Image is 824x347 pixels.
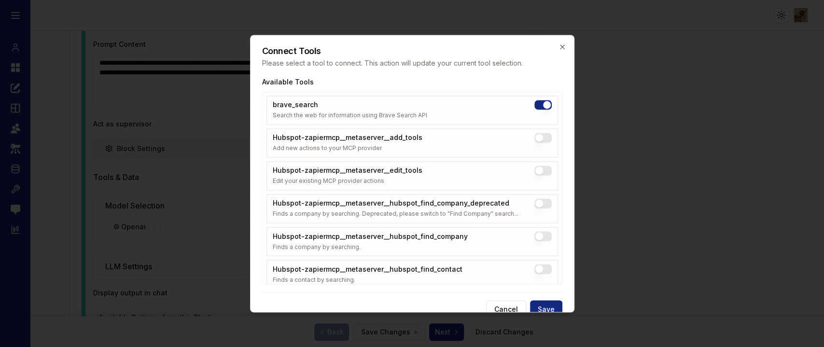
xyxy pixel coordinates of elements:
div: brave_search [273,100,529,110]
div: Hubspot-zapiermcp__metaserver__hubspot_find_company [273,231,529,241]
div: Hubspot-zapiermcp__metaserver__hubspot_find_contact [273,264,529,274]
div: Finds a contact by searching. [273,276,529,283]
div: Hubspot-zapiermcp__metaserver__edit_tools [273,166,529,175]
div: Search the web for information using Brave Search API [273,111,529,119]
div: Hubspot-zapiermcp__metaserver__hubspot_find_company_deprecated [273,198,529,208]
div: Add new actions to your MCP provider [273,144,529,152]
div: Edit your existing MCP provider actions [273,177,529,185]
p: Please select a tool to connect. This action will update your current tool selection. [262,58,562,68]
div: Finds a company by searching. [273,243,529,250]
h2: Connect Tools [262,47,562,56]
button: Save [530,300,562,318]
label: Available Tools [262,78,314,86]
button: Cancel [486,300,526,318]
div: Hubspot-zapiermcp__metaserver__add_tools [273,133,529,142]
div: Finds a company by searching. Deprecated, please switch to "Find Company" search... [273,210,529,218]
